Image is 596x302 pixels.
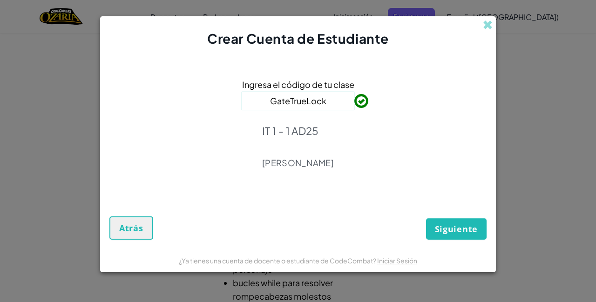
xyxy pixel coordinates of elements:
button: Siguiente [426,218,487,240]
span: ¿Ya tienes una cuenta de docente o estudiante de CodeCombat? [179,256,377,265]
span: Crear Cuenta de Estudiante [207,30,389,47]
p: [PERSON_NAME] [262,157,334,168]
span: Siguiente [435,223,478,235]
button: Atrás [109,216,153,240]
span: Ingresa el código de tu clase [242,78,354,91]
a: Iniciar Sesión [377,256,417,265]
p: IT 1 - 1 AD25 [262,124,334,137]
span: Atrás [119,222,143,234]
